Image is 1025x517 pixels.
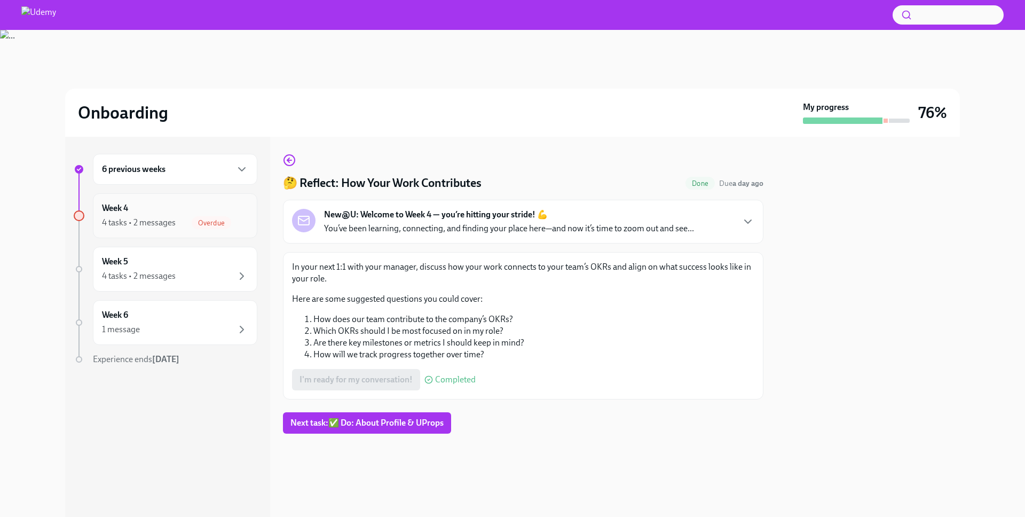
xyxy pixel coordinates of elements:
[102,324,140,335] div: 1 message
[732,179,763,188] strong: a day ago
[283,412,451,434] button: Next task:✅ Do: About Profile & UProps
[324,209,548,221] strong: New@U: Welcome to Week 4 — you’re hitting your stride! 💪
[102,163,165,175] h6: 6 previous weeks
[803,101,849,113] strong: My progress
[292,261,754,285] p: In your next 1:1 with your manager, discuss how your work connects to your team’s OKRs and align ...
[918,103,947,122] h3: 76%
[435,375,476,384] span: Completed
[93,154,257,185] div: 6 previous weeks
[313,314,754,325] li: How does our team contribute to the company’s OKRs?
[74,193,257,238] a: Week 44 tasks • 2 messagesOverdue
[685,179,715,187] span: Done
[102,202,128,214] h6: Week 4
[102,270,176,282] div: 4 tasks • 2 messages
[719,179,763,188] span: Due
[152,354,179,364] strong: [DATE]
[290,418,444,428] span: Next task : ✅ Do: About Profile & UProps
[21,6,56,23] img: Udemy
[74,247,257,292] a: Week 54 tasks • 2 messages
[313,325,754,337] li: Which OKRs should I be most focused on in my role?
[192,219,231,227] span: Overdue
[292,293,754,305] p: Here are some suggested questions you could cover:
[93,354,179,364] span: Experience ends
[102,309,128,321] h6: Week 6
[324,223,694,234] p: You’ve been learning, connecting, and finding your place here—and now it’s time to zoom out and s...
[102,256,128,268] h6: Week 5
[313,349,754,361] li: How will we track progress together over time?
[102,217,176,229] div: 4 tasks • 2 messages
[719,178,763,189] span: September 20th, 2025 10:00
[74,300,257,345] a: Week 61 message
[313,337,754,349] li: Are there key milestones or metrics I should keep in mind?
[283,175,482,191] h4: 🤔 Reflect: How Your Work Contributes
[78,102,168,123] h2: Onboarding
